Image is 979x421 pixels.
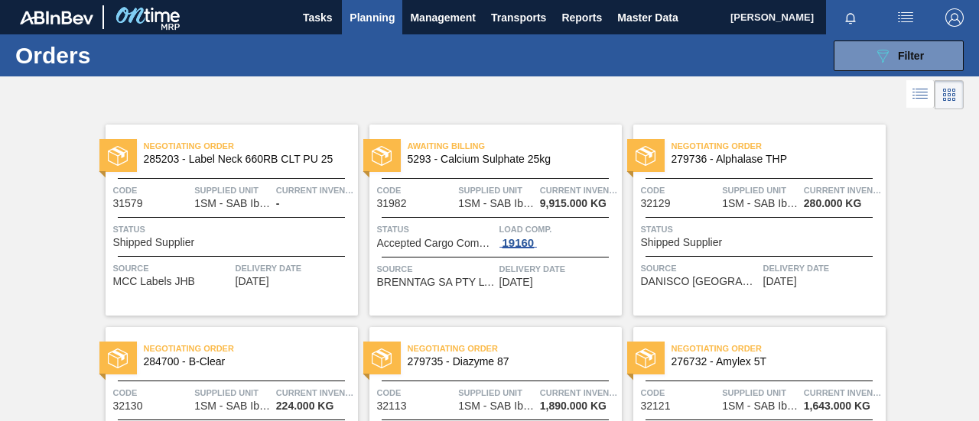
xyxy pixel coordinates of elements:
img: userActions [896,8,915,27]
span: 1,643.000 KG [804,400,870,412]
img: status [636,348,655,368]
span: - [276,198,280,209]
span: Filter [898,50,924,62]
span: Code [641,183,719,198]
span: Negotiating Order [672,138,886,154]
span: Current inventory [540,385,618,400]
span: 32113 [377,400,407,412]
span: Source [641,261,759,276]
span: MCC Labels JHB [113,276,195,287]
span: 279736 - Alphalase THP [672,154,873,165]
span: Negotiating Order [144,138,358,154]
img: status [636,146,655,166]
span: Status [641,222,882,237]
span: Status [113,222,354,237]
span: 1SM - SAB Ibhayi Brewery [722,198,798,209]
a: statusAwaiting Billing5293 - Calcium Sulphate 25kgCode31982Supplied Unit1SM - SAB Ibhayi BreweryC... [358,125,622,316]
img: Logout [945,8,964,27]
span: Code [377,385,455,400]
h1: Orders [15,47,226,64]
img: status [372,348,392,368]
span: Source [377,261,496,277]
span: 1SM - SAB Ibhayi Brewery [194,198,271,209]
span: Supplied Unit [458,183,536,198]
span: 32129 [641,198,671,209]
img: status [108,146,128,166]
span: BRENNTAG SA PTY LTD [377,277,496,288]
a: statusNegotiating Order279736 - Alphalase THPCode32129Supplied Unit1SM - SAB Ibhayi BreweryCurren... [622,125,886,316]
span: Delivery Date [499,261,618,277]
span: Reports [561,8,602,27]
img: TNhmsLtSVTkK8tSr43FrP2fwEKptu5GPRR3wAAAABJRU5ErkJggg== [20,11,93,24]
span: Tasks [301,8,334,27]
span: 10/02/2025 [763,276,797,287]
span: Accepted Cargo Composition [377,238,496,249]
span: Current inventory [540,183,618,198]
span: Code [113,183,191,198]
button: Notifications [826,7,875,28]
span: Current inventory [804,385,882,400]
span: Supplied Unit [194,183,272,198]
span: Shipped Supplier [113,237,195,248]
div: List Vision [906,80,935,109]
span: Negotiating Order [144,341,358,356]
span: 9,915.000 KG [540,198,607,209]
button: Filter [834,40,964,71]
span: Status [377,222,496,237]
span: Supplied Unit [722,183,800,198]
span: Shipped Supplier [641,237,723,248]
img: status [108,348,128,368]
span: 276732 - Amylex 5T [672,356,873,368]
span: Load Comp. [499,222,618,237]
span: Current inventory [276,385,354,400]
span: 224.000 KG [276,400,334,412]
span: 285203 - Label Neck 660RB CLT PU 25 [144,154,346,165]
span: Code [377,183,455,198]
img: status [372,146,392,166]
span: 1SM - SAB Ibhayi Brewery [722,400,798,412]
div: 19160 [499,237,538,249]
span: Negotiating Order [672,341,886,356]
span: 280.000 KG [804,198,862,209]
span: 5293 - Calcium Sulphate 25kg [408,154,610,165]
span: 32130 [113,400,143,412]
span: Code [113,385,191,400]
span: Awaiting Billing [408,138,622,154]
span: Master Data [617,8,678,27]
span: Supplied Unit [722,385,800,400]
span: 31982 [377,198,407,209]
span: 1SM - SAB Ibhayi Brewery [458,198,535,209]
span: Negotiating Order [408,341,622,356]
span: Delivery Date [763,261,882,276]
span: Planning [350,8,395,27]
span: Supplied Unit [458,385,536,400]
span: Management [410,8,476,27]
span: Source [113,261,232,276]
span: 31579 [113,198,143,209]
span: Code [641,385,719,400]
span: 284700 - B-Clear [144,356,346,368]
span: DANISCO SOUTH AFRICA (PTY) LTD [641,276,759,287]
span: 09/23/2025 [499,277,533,288]
span: Supplied Unit [194,385,272,400]
span: 1SM - SAB Ibhayi Brewery [458,400,535,412]
span: Delivery Date [236,261,354,276]
span: Current inventory [804,183,882,198]
div: Card Vision [935,80,964,109]
span: Transports [491,8,546,27]
span: 1,890.000 KG [540,400,607,412]
span: 32121 [641,400,671,412]
span: 279735 - Diazyme 87 [408,356,610,368]
a: statusNegotiating Order285203 - Label Neck 660RB CLT PU 25Code31579Supplied Unit1SM - SAB Ibhayi ... [94,125,358,316]
a: Load Comp.19160 [499,222,618,249]
span: 1SM - SAB Ibhayi Brewery [194,400,271,412]
span: 09/12/2025 [236,276,269,287]
span: Current inventory [276,183,354,198]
